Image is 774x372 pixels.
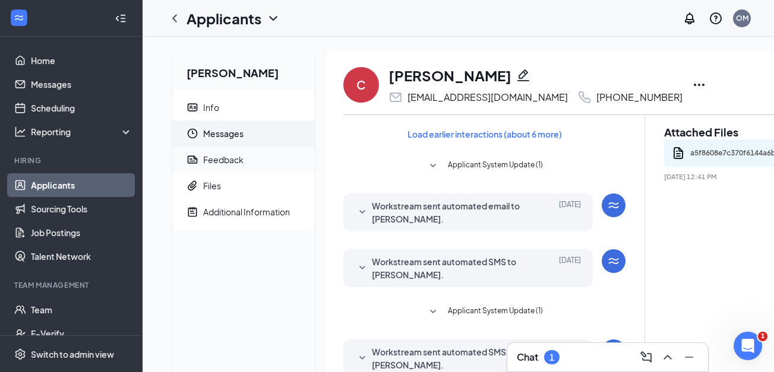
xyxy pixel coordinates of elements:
div: C [356,77,366,93]
div: Additional Information [203,206,290,218]
svg: ContactCard [187,101,198,113]
span: 1 [758,332,767,341]
a: Team [31,298,132,322]
div: Files [203,180,221,192]
svg: SmallChevronDown [355,205,369,220]
button: SmallChevronDownApplicant System Update (1) [426,305,543,319]
a: Home [31,49,132,72]
svg: SmallChevronDown [426,159,440,173]
svg: Notifications [683,11,697,26]
div: [EMAIL_ADDRESS][DOMAIN_NAME] [407,91,568,103]
div: Hiring [14,155,130,166]
svg: SmallChevronDown [426,305,440,319]
a: E-Verify [31,322,132,345]
h1: [PERSON_NAME] [388,65,511,85]
div: Switch to admin view [31,348,114,360]
svg: NoteActive [187,206,198,218]
div: Info [203,101,219,113]
svg: Phone [577,90,592,104]
span: [DATE] [559,199,581,225]
a: ContactCardInfo [172,94,315,120]
a: Scheduling [31,96,132,120]
button: ChevronUp [658,348,677,367]
svg: ComposeMessage [639,350,653,364]
svg: WorkstreamLogo [606,254,621,268]
svg: Email [388,90,403,104]
div: Feedback [203,154,244,166]
span: Messages [203,120,305,147]
a: PaperclipFiles [172,173,315,199]
span: Workstream sent automated SMS to [PERSON_NAME]. [372,345,527,371]
svg: Document [671,146,685,160]
button: Load earlier interactions (about 6 more) [397,125,572,144]
svg: Paperclip [187,180,198,192]
iframe: Intercom live chat [734,332,762,360]
a: ClockMessages [172,120,315,147]
svg: Collapse [115,12,127,24]
h2: [PERSON_NAME] [172,51,315,90]
svg: Ellipses [692,78,706,92]
a: Applicants [31,173,132,197]
span: [DATE] [559,255,581,281]
button: SmallChevronDownApplicant System Update (1) [426,159,543,173]
svg: Clock [187,128,198,139]
svg: WorkstreamLogo [13,12,25,24]
a: Talent Network [31,244,132,268]
svg: WorkstreamLogo [606,198,621,212]
div: OM [736,13,748,23]
svg: Settings [14,348,26,360]
svg: ChevronUp [661,350,675,364]
h3: Chat [517,351,538,364]
div: [PHONE_NUMBER] [596,91,683,103]
span: Applicant System Update (1) [448,159,543,173]
span: Applicant System Update (1) [448,305,543,319]
h1: Applicants [187,8,261,28]
svg: ChevronLeft [168,11,182,26]
svg: Report [187,154,198,166]
svg: Pencil [516,68,530,82]
svg: Minimize [682,350,696,364]
svg: ChevronDown [266,11,280,26]
a: ReportFeedback [172,147,315,173]
div: 1 [549,352,554,363]
div: Team Management [14,280,130,290]
a: NoteActiveAdditional Information [172,199,315,225]
button: ComposeMessage [637,348,656,367]
span: Workstream sent automated email to [PERSON_NAME]. [372,199,527,225]
a: Job Postings [31,221,132,244]
svg: SmallChevronDown [355,261,369,275]
svg: Analysis [14,126,26,138]
svg: SmallChevronDown [355,351,369,365]
svg: QuestionInfo [709,11,723,26]
a: Sourcing Tools [31,197,132,221]
button: Minimize [680,348,699,367]
a: Messages [31,72,132,96]
div: Reporting [31,126,133,138]
span: Workstream sent automated SMS to [PERSON_NAME]. [372,255,527,281]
